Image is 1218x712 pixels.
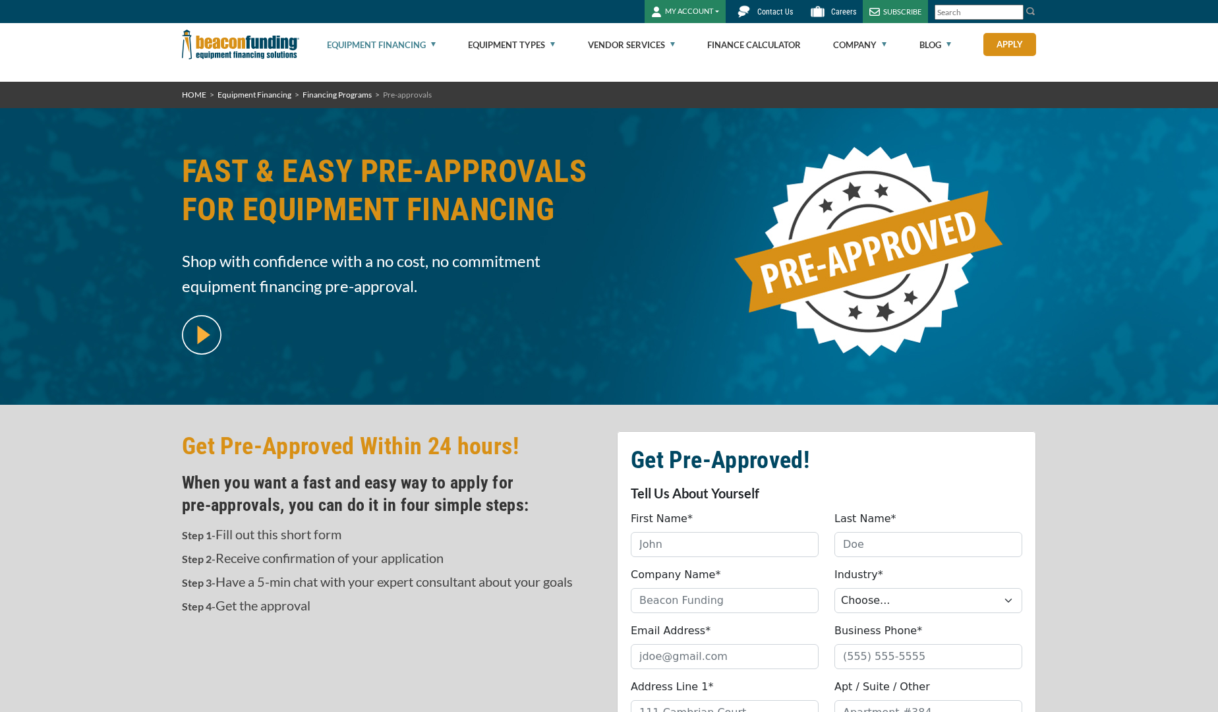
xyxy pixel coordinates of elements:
h1: FAST & EASY PRE-APPROVALS [182,152,601,239]
label: Business Phone* [834,623,922,639]
strong: Step 1- [182,529,216,541]
img: Beacon Funding Corporation logo [182,23,299,66]
a: Finance Calculator [707,24,801,66]
a: Equipment Types [468,24,555,66]
label: Address Line 1* [631,679,713,695]
img: video modal pop-up play button [182,315,221,355]
input: Beacon Funding [631,588,819,613]
strong: Step 2- [182,552,216,565]
a: Financing Programs [303,90,372,100]
label: First Name* [631,511,693,527]
input: Search [935,5,1024,20]
input: (555) 555-5555 [834,644,1022,669]
span: FOR EQUIPMENT FINANCING [182,191,601,229]
a: HOME [182,90,206,100]
h4: When you want a fast and easy way to apply for pre‑approvals, you can do it in four simple steps: [182,471,601,516]
span: Shop with confidence with a no cost, no commitment equipment financing pre-approval. [182,249,601,299]
img: Search [1026,6,1036,16]
span: Careers [831,7,856,16]
a: Apply [983,33,1036,56]
span: Pre-approvals [383,90,432,100]
a: Equipment Financing [217,90,291,100]
p: Have a 5-min chat with your expert consultant about your goals [182,574,601,591]
label: Company Name* [631,567,720,583]
a: Vendor Services [588,24,675,66]
label: Last Name* [834,511,896,527]
a: Equipment Financing [327,24,436,66]
a: Blog [919,24,951,66]
p: Receive confirmation of your application [182,550,601,567]
p: Tell Us About Yourself [631,485,1022,501]
label: Apt / Suite / Other [834,679,930,695]
input: jdoe@gmail.com [631,644,819,669]
label: Industry* [834,567,883,583]
input: John [631,532,819,557]
strong: Step 3- [182,576,216,589]
strong: Step 4- [182,600,216,612]
span: Contact Us [757,7,793,16]
h2: Get Pre-Approved Within 24 hours! [182,431,601,461]
input: Doe [834,532,1022,557]
h2: Get Pre-Approved! [631,445,1022,475]
a: Clear search text [1010,7,1020,18]
p: Fill out this short form [182,526,601,543]
a: Company [833,24,886,66]
label: Email Address* [631,623,710,639]
p: Get the approval [182,597,601,614]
